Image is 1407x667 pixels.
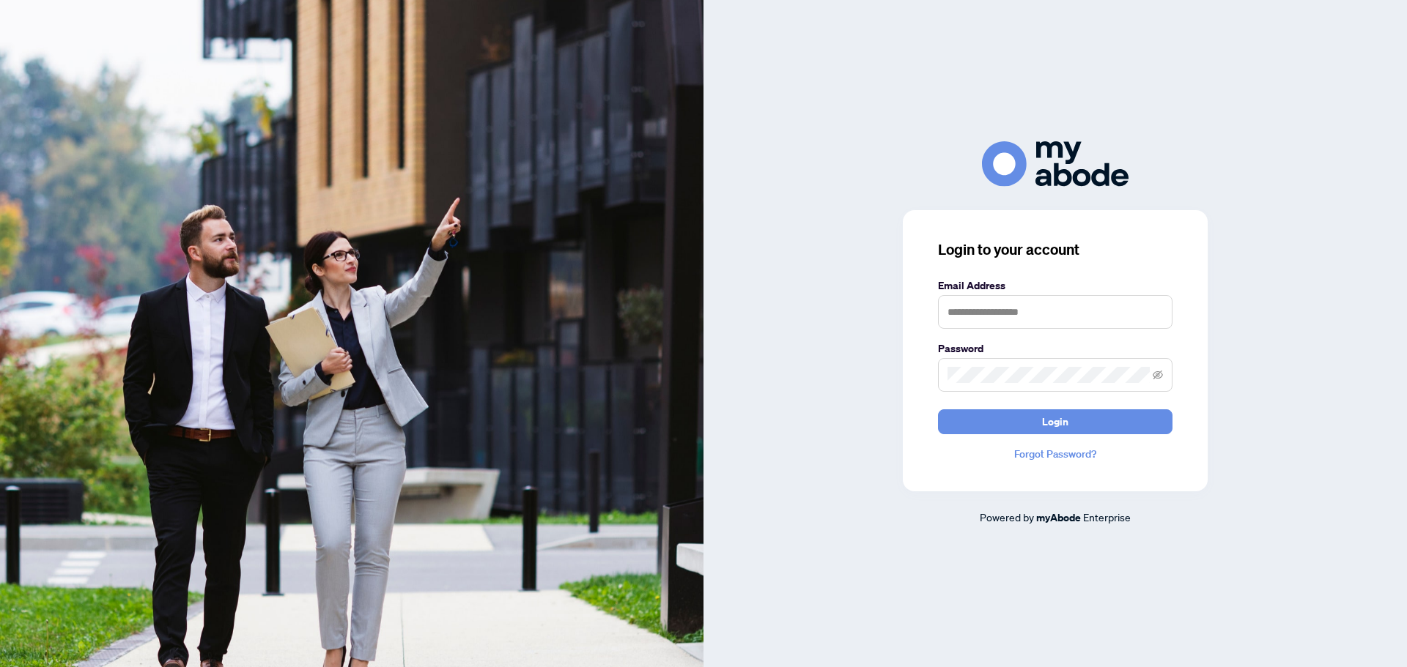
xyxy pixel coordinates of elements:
[1083,510,1131,523] span: Enterprise
[938,340,1172,357] label: Password
[980,510,1034,523] span: Powered by
[1036,510,1081,526] a: myAbode
[938,239,1172,260] h3: Login to your account
[938,446,1172,462] a: Forgot Password?
[982,141,1129,186] img: ma-logo
[1042,410,1068,433] span: Login
[938,409,1172,434] button: Login
[938,277,1172,294] label: Email Address
[1153,370,1163,380] span: eye-invisible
